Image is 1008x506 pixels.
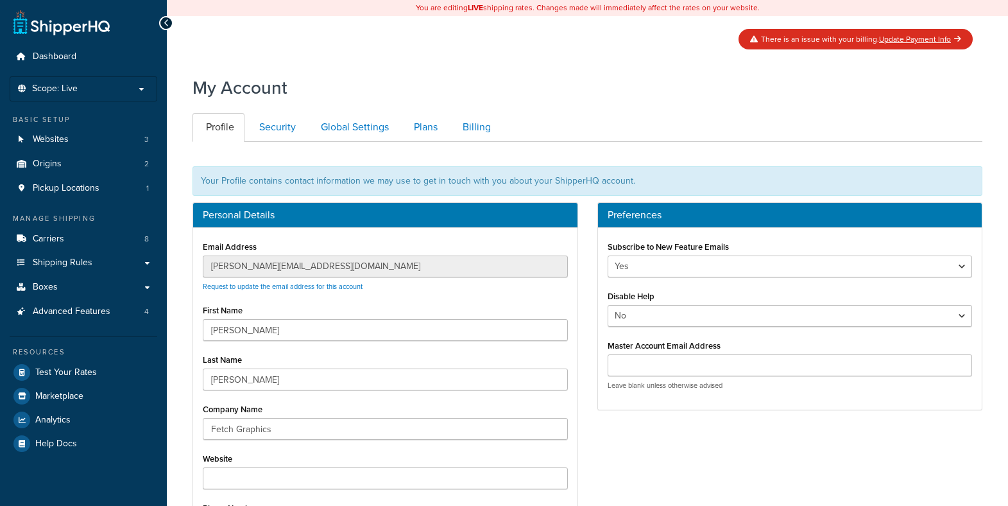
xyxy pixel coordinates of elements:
label: Last Name [203,355,242,365]
label: First Name [203,306,243,315]
a: Request to update the email address for this account [203,281,363,292]
span: Websites [33,134,69,145]
a: ShipperHQ Home [13,10,110,35]
a: Analytics [10,408,157,432]
div: There is an issue with your billing. [739,29,973,49]
a: Test Your Rates [10,361,157,384]
li: Carriers [10,227,157,251]
h1: My Account [192,75,287,100]
span: Pickup Locations [33,183,99,194]
span: Test Your Rates [35,367,97,378]
div: Basic Setup [10,114,157,125]
label: Company Name [203,405,262,414]
a: Help Docs [10,432,157,455]
span: Analytics [35,415,71,426]
h3: Preferences [608,209,973,221]
span: Marketplace [35,391,83,402]
li: Origins [10,152,157,176]
a: Billing [449,113,501,142]
span: Help Docs [35,439,77,449]
span: Scope: Live [32,83,78,94]
span: 3 [144,134,149,145]
span: Origins [33,159,62,170]
p: Leave blank unless otherwise advised [608,381,973,390]
label: Website [203,454,232,464]
span: 4 [144,306,149,317]
label: Subscribe to New Feature Emails [608,242,729,252]
span: Advanced Features [33,306,110,317]
a: Carriers 8 [10,227,157,251]
a: Marketplace [10,385,157,408]
a: Dashboard [10,45,157,69]
b: LIVE [468,2,483,13]
span: Shipping Rules [33,257,92,268]
div: Resources [10,347,157,358]
a: Security [246,113,306,142]
h3: Personal Details [203,209,568,221]
a: Profile [192,113,244,142]
div: Manage Shipping [10,213,157,224]
label: Disable Help [608,292,654,301]
label: Master Account Email Address [608,341,721,351]
span: 1 [146,183,149,194]
li: Pickup Locations [10,177,157,200]
a: Boxes [10,275,157,299]
span: Dashboard [33,51,76,62]
a: Origins 2 [10,152,157,176]
a: Global Settings [307,113,399,142]
li: Advanced Features [10,300,157,324]
a: Pickup Locations 1 [10,177,157,200]
span: 8 [144,234,149,245]
label: Email Address [203,242,257,252]
span: 2 [144,159,149,170]
li: Websites [10,128,157,152]
span: Boxes [33,282,58,293]
span: Carriers [33,234,64,245]
a: Websites 3 [10,128,157,152]
a: Update Payment Info [879,33,961,45]
a: Shipping Rules [10,251,157,275]
a: Plans [400,113,448,142]
div: Your Profile contains contact information we may use to get in touch with you about your ShipperH... [192,166,982,196]
a: Advanced Features 4 [10,300,157,324]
